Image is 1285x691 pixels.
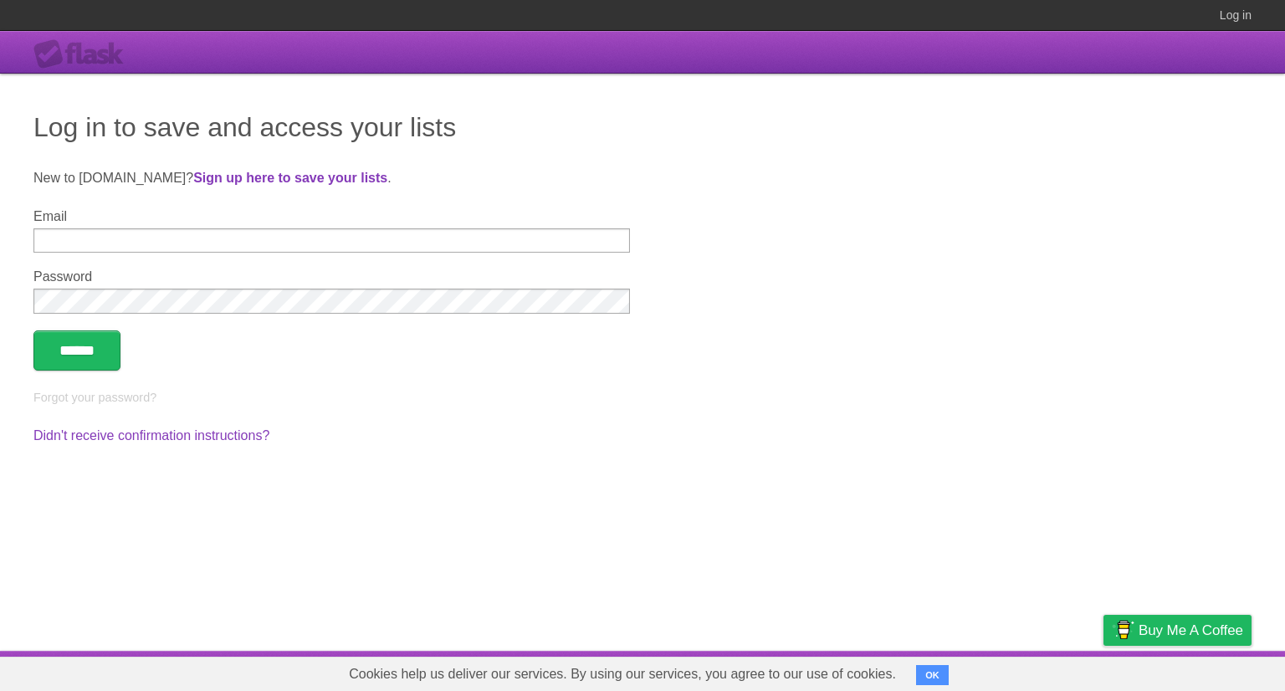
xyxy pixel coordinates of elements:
[33,428,269,443] a: Didn't receive confirmation instructions?
[1139,616,1243,645] span: Buy me a coffee
[332,658,913,691] span: Cookies help us deliver our services. By using our services, you agree to our use of cookies.
[33,391,156,404] a: Forgot your password?
[33,168,1252,188] p: New to [DOMAIN_NAME]? .
[936,655,1004,687] a: Developers
[1082,655,1125,687] a: Privacy
[1112,616,1134,644] img: Buy me a coffee
[33,209,630,224] label: Email
[33,39,134,69] div: Flask
[916,665,949,685] button: OK
[1103,615,1252,646] a: Buy me a coffee
[33,269,630,284] label: Password
[1025,655,1062,687] a: Terms
[881,655,916,687] a: About
[33,107,1252,147] h1: Log in to save and access your lists
[193,171,387,185] a: Sign up here to save your lists
[1146,655,1252,687] a: Suggest a feature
